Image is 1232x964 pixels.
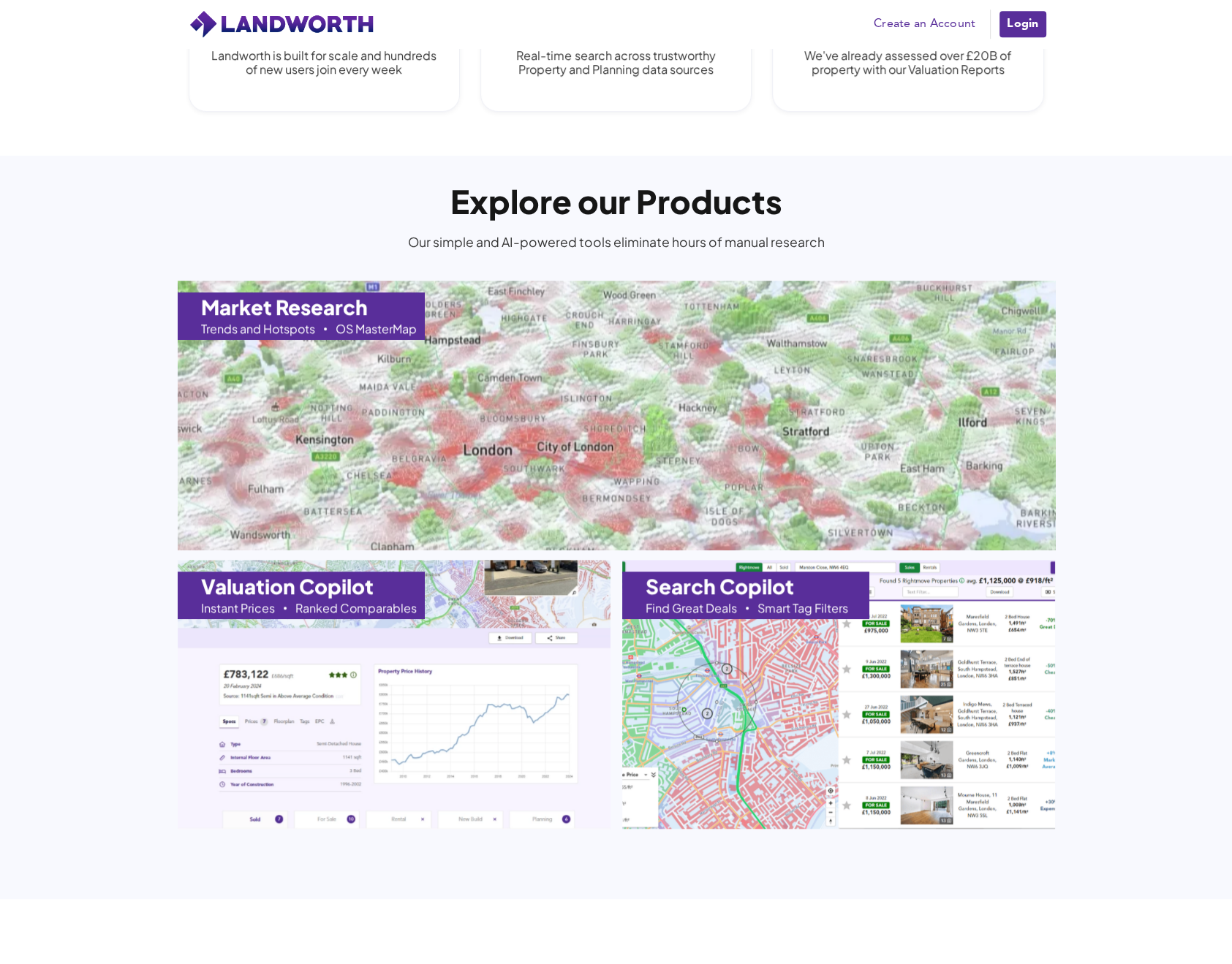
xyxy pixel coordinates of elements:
[178,281,1055,551] a: Market ResearchTrends and HotspotsOS MasterMap
[998,10,1047,39] a: Login
[201,297,368,317] h1: Market Research
[866,13,983,35] a: Create an Account
[502,48,730,76] p: Real-time search across trustworthy Property and Planning data sources
[178,560,611,829] a: Valuation CopilotInstant PricesRanked Comparables
[201,602,275,614] div: Instant Prices
[646,602,737,614] div: Find Great Deals
[403,233,829,281] div: Our simple and AI-powered tools eliminate hours of manual research
[793,48,1022,76] p: We've already assessed over £20B of property with our Valuation Reports
[757,602,848,614] div: Smart Tag Filters
[622,560,1055,829] a: Search CopilotFind Great DealsSmart Tag Filters
[646,576,794,596] h1: Search Copilot
[336,323,417,335] div: OS MasterMap
[201,576,374,596] h1: Valuation Copilot
[295,602,417,614] div: Ranked Comparables
[201,323,315,335] div: Trends and Hotspots
[450,156,782,217] h1: Explore our Products
[210,48,439,76] p: Landworth is built for scale and hundreds of new users join every week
